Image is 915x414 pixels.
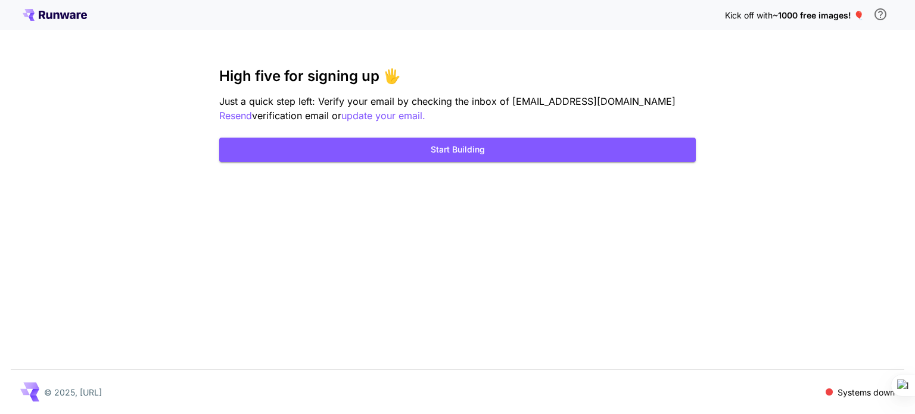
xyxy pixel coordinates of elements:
span: verification email or [252,110,341,122]
button: In order to qualify for free credit, you need to sign up with a business email address and click ... [869,2,892,26]
p: © 2025, [URL] [44,386,102,399]
span: ~1000 free images! 🎈 [773,10,864,20]
h3: High five for signing up 🖐️ [219,68,696,85]
span: Just a quick step left: Verify your email by checking the inbox of [EMAIL_ADDRESS][DOMAIN_NAME] [219,95,676,107]
button: update your email. [341,108,425,123]
button: Resend [219,108,252,123]
button: Start Building [219,138,696,162]
span: Kick off with [725,10,773,20]
p: Systems down [838,386,895,399]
